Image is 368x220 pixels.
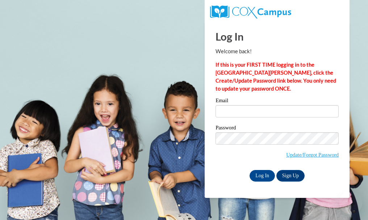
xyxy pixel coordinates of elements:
label: Password [216,125,339,132]
label: Email [216,98,339,105]
input: Log In [250,170,275,182]
a: Update/Forgot Password [286,152,339,158]
iframe: Button to launch messaging window [339,191,362,214]
h1: Log In [216,29,339,44]
p: Welcome back! [216,47,339,55]
a: Sign Up [276,170,305,182]
img: COX Campus [210,5,291,18]
strong: If this is your FIRST TIME logging in to the [GEOGRAPHIC_DATA][PERSON_NAME], click the Create/Upd... [216,62,336,92]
